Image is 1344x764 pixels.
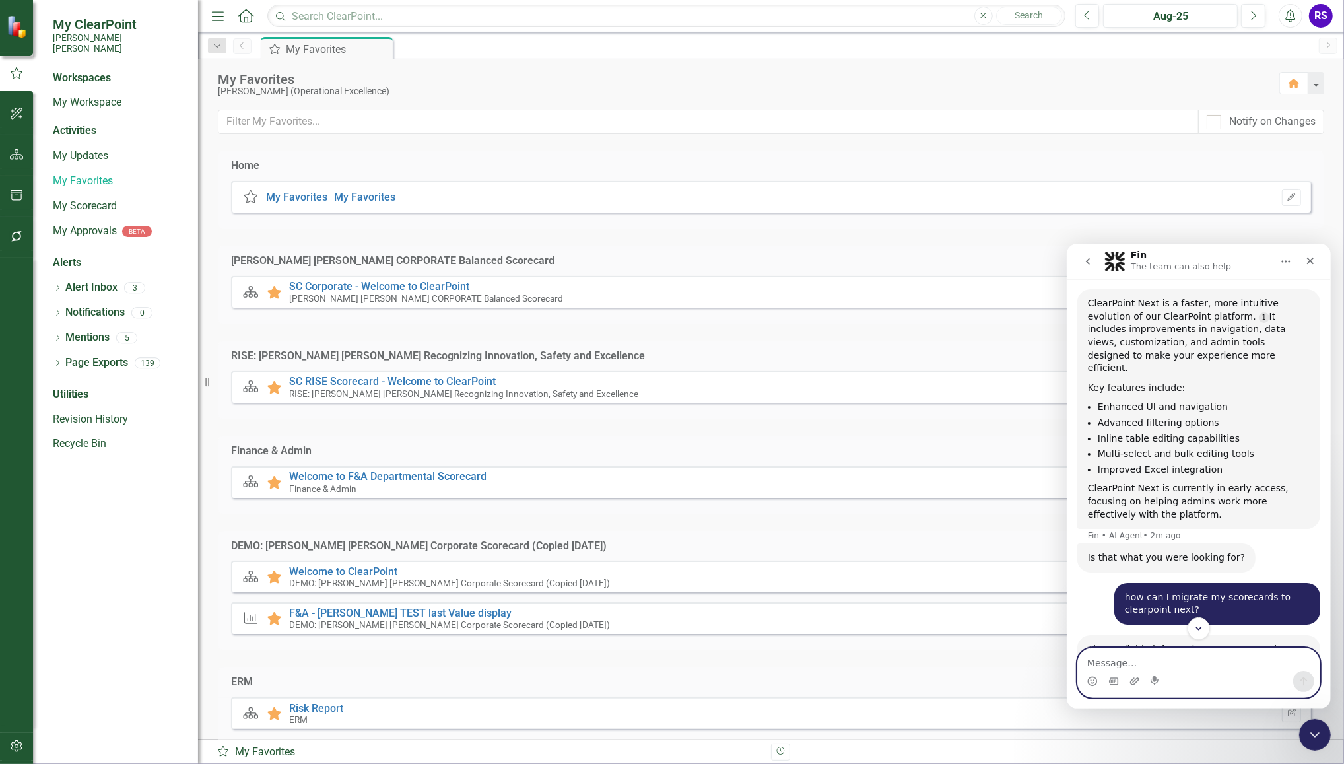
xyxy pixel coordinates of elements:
small: [PERSON_NAME] [PERSON_NAME] [53,32,185,54]
div: Finance & Admin [231,444,312,459]
span: Search [1015,10,1043,20]
a: Recycle Bin [53,436,185,452]
a: Revision History [53,412,185,427]
div: Aug-25 [1108,9,1233,24]
button: Search [996,7,1062,25]
div: 139 [135,357,160,368]
iframe: Intercom live chat [1299,719,1331,751]
a: Risk Report [289,702,343,714]
a: Alert Inbox [65,280,118,295]
div: Workspaces [53,71,111,86]
a: F&A - [PERSON_NAME] TEST last Value display [289,607,512,619]
a: My Approvals [53,224,117,239]
input: Search ClearPoint... [267,5,1065,28]
div: DEMO: [PERSON_NAME] [PERSON_NAME] Corporate Scorecard (Copied [DATE]) [231,539,607,554]
div: BETA [122,226,152,237]
button: Aug-25 [1103,4,1238,28]
small: Finance & Admin [289,483,356,494]
div: My Favorites [286,41,389,57]
a: My Favorites [53,174,185,189]
div: Utilities [53,387,185,402]
div: 5 [116,332,137,343]
div: My Favorites [217,745,761,760]
small: ERM [289,714,308,725]
div: My Favorites [218,72,1266,87]
small: DEMO: [PERSON_NAME] [PERSON_NAME] Corporate Scorecard (Copied [DATE]) [289,619,610,630]
a: My Updates [53,149,185,164]
a: My Favorites [334,191,395,203]
div: Home [231,158,259,174]
div: Activities [53,123,185,139]
div: Alerts [53,256,185,271]
div: RISE: [PERSON_NAME] [PERSON_NAME] Recognizing Innovation, Safety and Excellence [231,349,645,364]
iframe: Intercom live chat [1067,244,1331,709]
small: DEMO: [PERSON_NAME] [PERSON_NAME] Corporate Scorecard (Copied [DATE]) [289,578,610,588]
div: ERM [231,675,253,690]
button: Set Home Page [1282,189,1301,206]
a: Page Exports [65,355,128,370]
small: RISE: [PERSON_NAME] [PERSON_NAME] Recognizing Innovation, Safety and Excellence [289,388,638,399]
button: RS [1309,4,1333,28]
div: [PERSON_NAME] [PERSON_NAME] CORPORATE Balanced Scorecard [231,254,554,269]
a: My Scorecard [53,199,185,214]
a: SC RISE Scorecard - Welcome to ClearPoint [289,375,496,388]
div: 3 [124,282,145,293]
div: [PERSON_NAME] (Operational Excellence) [218,87,1266,96]
span: My ClearPoint [53,17,185,32]
a: My Workspace [53,95,185,110]
small: [PERSON_NAME] [PERSON_NAME] CORPORATE Balanced Scorecard [289,293,563,304]
a: SC Corporate - Welcome to ClearPoint [289,280,469,293]
div: Notify on Changes [1229,114,1316,129]
input: Filter My Favorites... [218,110,1199,134]
img: ClearPoint Strategy [5,14,30,39]
a: Notifications [65,305,125,320]
a: Mentions [65,330,110,345]
a: Welcome to ClearPoint [289,565,397,578]
a: My Favorites [266,191,327,203]
div: 0 [131,307,152,318]
a: Welcome to F&A Departmental Scorecard [289,470,487,483]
